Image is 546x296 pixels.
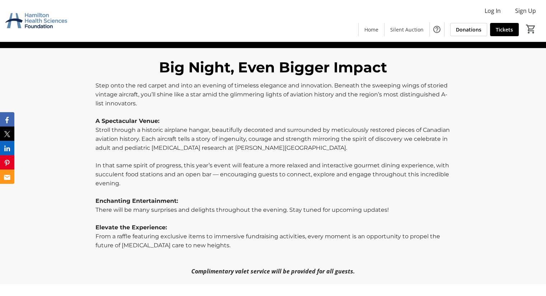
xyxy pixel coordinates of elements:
[490,23,519,36] a: Tickets
[95,126,450,151] span: Stroll through a historic airplane hangar, beautifully decorated and surrounded by meticulously r...
[95,162,449,187] span: In that same spirit of progress, this year’s event will feature a more relaxed and interactive go...
[4,3,68,39] img: Hamilton Health Sciences Foundation's Logo
[95,197,178,204] strong: Enchanting Entertainment:
[359,23,384,36] a: Home
[191,267,355,275] em: Complimentary valet service will be provided for all guests.
[390,26,424,33] span: Silent Auction
[95,233,440,249] span: From a raffle featuring exclusive items to immersive fundraising activities, every moment is an o...
[95,118,159,124] strong: A Spectacular Venue:
[450,23,487,36] a: Donations
[95,224,167,231] strong: Elevate the Experience:
[496,26,513,33] span: Tickets
[430,22,444,37] button: Help
[384,23,429,36] a: Silent Auction
[509,5,542,16] button: Sign Up
[159,58,387,76] span: Big Night, Even Bigger Impact
[364,26,378,33] span: Home
[95,82,448,107] span: Step onto the red carpet and into an evening of timeless elegance and innovation. Beneath the swe...
[456,26,481,33] span: Donations
[485,6,501,15] span: Log In
[524,23,537,35] button: Cart
[479,5,507,16] button: Log In
[515,6,536,15] span: Sign Up
[95,206,389,213] span: There will be many surprises and delights throughout the evening. Stay tuned for upcoming updates!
